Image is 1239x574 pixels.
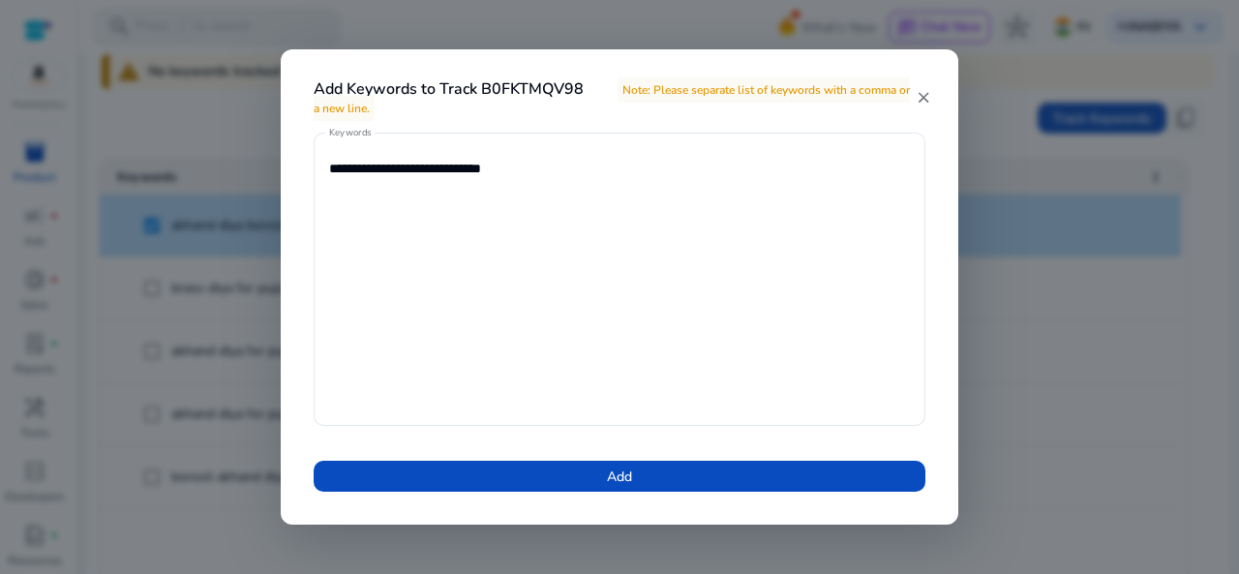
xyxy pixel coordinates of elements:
button: Add [314,461,925,492]
span: Note: Please separate list of keywords with a comma or a new line. [314,77,910,121]
h4: Add Keywords to Track B0FKTMQV98 [314,80,916,117]
span: Add [607,467,632,487]
mat-icon: close [916,89,931,106]
mat-label: Keywords [329,127,372,140]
